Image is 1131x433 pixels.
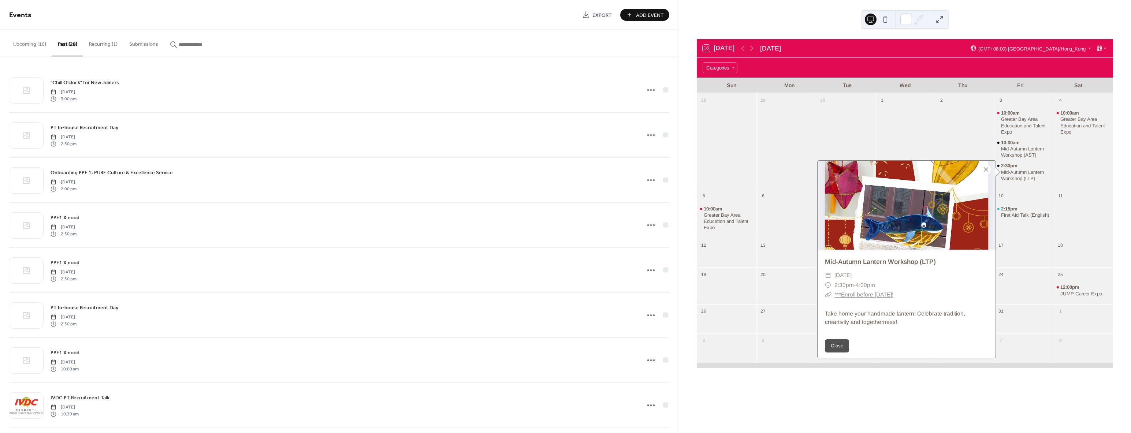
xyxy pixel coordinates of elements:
span: 2:30pm [834,280,854,290]
span: [DATE] [51,314,77,321]
div: Wed [876,78,934,93]
span: PT In-house Recruitment Day [51,304,118,312]
a: PT In-house Recruitment Day [51,123,118,132]
div: Tue [818,78,876,93]
div: 18 [1056,241,1065,250]
div: Greater Bay Area Education and Talent Expo [704,212,754,231]
div: 20 [759,270,767,279]
a: PT In-house Recruitment Day [51,303,118,312]
div: 6 [759,191,767,200]
div: Sat [1049,78,1107,93]
div: ​ [825,270,831,280]
div: Mid-Autumn Lantern Workshop (LTP) [994,163,1053,181]
div: 28 [699,96,708,105]
div: ​ [825,290,831,299]
a: PPE1 X nood [51,213,79,222]
div: 26 [699,307,708,316]
div: 4 [1056,96,1065,105]
div: Sun [703,78,760,93]
span: [DATE] [51,404,79,411]
div: [DATE] [760,44,781,53]
button: Close [825,339,849,352]
span: 10:00am [1060,110,1080,116]
div: 27 [759,307,767,316]
a: Mid-Autumn Lantern Workshop (LTP) [825,258,936,265]
div: 5 [699,191,708,200]
a: PPE1 X nood [51,348,79,357]
div: 31 [997,307,1005,316]
div: Mid-Autumn Lantern Workshop (AST) [1001,146,1051,158]
div: JUMP Career Expo [1060,291,1102,297]
span: 10:30 am [51,411,79,417]
div: 1 [1056,307,1065,316]
div: 24 [997,270,1005,279]
div: Mid-Autumn Lantern Workshop (AST) [994,139,1053,158]
div: 29 [759,96,767,105]
span: 10:00am [704,206,724,212]
span: 10:00 am [51,366,79,372]
div: Greater Bay Area Education and Talent Expo [697,206,756,231]
div: Fri [992,78,1049,93]
div: 1 [878,96,886,105]
div: Mon [760,78,818,93]
span: Events [9,8,31,22]
span: 10:00am [1001,139,1021,146]
span: PPE1 X nood [51,259,79,267]
span: - [854,280,856,290]
div: Greater Bay Area Education and Talent Expo [994,110,1053,135]
div: 2 [699,336,708,345]
div: 2 [937,96,946,105]
span: [DATE] [51,359,79,366]
span: (GMT+08:00) [GEOGRAPHIC_DATA]/Hong_Kong [978,46,1086,51]
span: 12:00pm [1060,284,1081,290]
button: Add Event [620,9,669,21]
span: 2:15pm [1001,206,1019,212]
div: Greater Bay Area Education and Talent Expo [1060,116,1110,135]
div: 12 [699,241,708,250]
div: First Aid Talk (English) [1001,212,1049,218]
span: Onboarding PPE 1: PURE Culture & Excellence Service [51,169,173,177]
span: 2:00 pm [51,186,77,192]
span: 2:30pm [1001,163,1019,169]
span: 2:30 pm [51,276,77,282]
a: Export [577,9,617,21]
button: 18[DATE] [700,43,737,54]
span: [DATE] [51,89,77,96]
span: [DATE] [51,269,77,276]
span: 3:00 pm [51,96,77,102]
span: 2:30 pm [51,231,77,237]
div: 3 [997,96,1005,105]
div: JUMP Career Expo [1054,284,1113,296]
div: 17 [997,241,1005,250]
span: 2:30 pm [51,141,77,147]
span: [DATE] [51,224,77,231]
div: Mid-Autumn Lantern Workshop (LTP) [1001,169,1051,182]
div: First Aid Talk (English) [994,206,1053,218]
div: 19 [699,270,708,279]
a: Onboarding PPE 1: PURE Culture & Excellence Service [51,168,173,177]
a: PPE1 X nood [51,258,79,267]
div: Greater Bay Area Education and Talent Expo [1054,110,1113,135]
span: PPE1 X nood [51,214,79,222]
span: PPE1 X nood [51,349,79,357]
div: 11 [1056,191,1065,200]
div: 3 [759,336,767,345]
span: 10:00am [1001,110,1021,116]
span: [DATE] [51,134,77,141]
div: Thu [934,78,992,93]
a: "Chill O'clock" for New Joiners [51,78,119,87]
span: 4:00pm [856,280,875,290]
div: Take home your handmade lantern! Celebrate tradition, creartivity and togetherness! [818,309,996,326]
span: [DATE] [51,179,77,186]
span: [DATE] [834,270,852,280]
div: 25 [1056,270,1065,279]
div: Greater Bay Area Education and Talent Expo [1001,116,1051,135]
button: Past (28) [52,30,83,56]
button: Submissions [123,30,164,56]
span: 2:30 pm [51,321,77,327]
div: ​ [825,280,831,290]
span: "Chill O'clock" for New Joiners [51,79,119,87]
span: PT In-house Recruitment Day [51,124,118,132]
div: 7 [997,336,1005,345]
